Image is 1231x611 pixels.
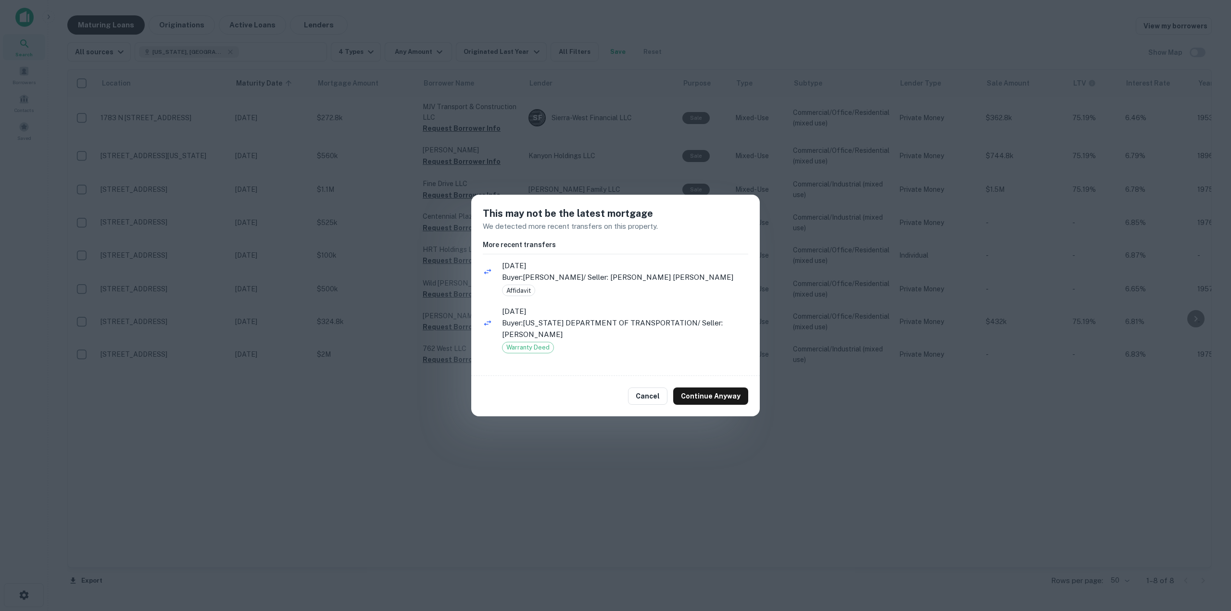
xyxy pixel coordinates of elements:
h5: This may not be the latest mortgage [483,206,748,221]
p: Buyer: [US_STATE] DEPARTMENT OF TRANSPORTATION / Seller: [PERSON_NAME] [502,317,748,340]
span: [DATE] [502,260,748,272]
div: Affidavit [502,285,535,296]
button: Continue Anyway [673,387,748,405]
iframe: Chat Widget [1183,534,1231,580]
span: [DATE] [502,306,748,317]
div: Warranty Deed [502,342,554,353]
p: Buyer: [PERSON_NAME] / Seller: [PERSON_NAME] [PERSON_NAME] [502,272,748,283]
h6: More recent transfers [483,239,748,250]
button: Cancel [628,387,667,405]
p: We detected more recent transfers on this property. [483,221,748,232]
span: Affidavit [502,286,535,296]
span: Warranty Deed [502,343,553,352]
